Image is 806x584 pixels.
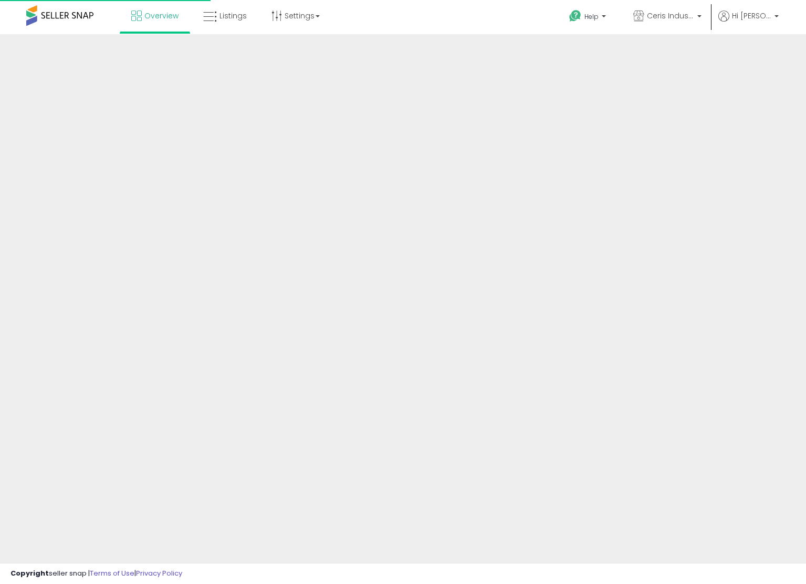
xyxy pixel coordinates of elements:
span: Overview [144,11,179,21]
span: Help [584,12,599,21]
span: Hi [PERSON_NAME] [732,11,771,21]
a: Hi [PERSON_NAME] [718,11,779,34]
span: Ceris Industries, LLC [647,11,694,21]
i: Get Help [569,9,582,23]
span: Listings [219,11,247,21]
a: Help [561,2,616,34]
